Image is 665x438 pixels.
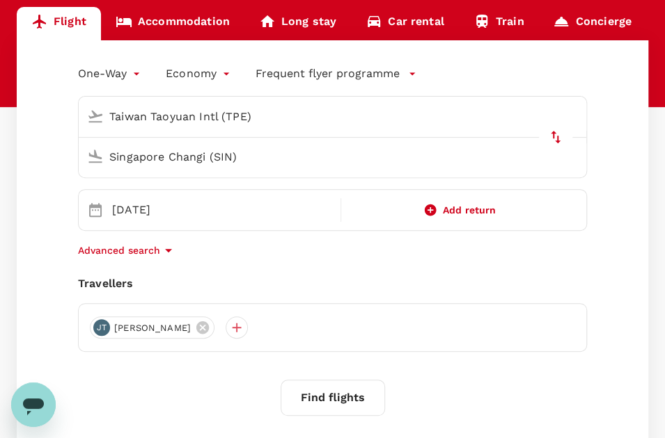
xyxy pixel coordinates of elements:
[443,203,496,218] span: Add return
[577,115,579,117] button: Open
[81,146,557,168] input: Going to
[459,7,539,40] a: Train
[351,7,459,40] a: Car rental
[281,380,385,416] button: Find flights
[256,65,400,82] p: Frequent flyer programme
[90,316,214,339] div: JT[PERSON_NAME]
[81,106,557,127] input: Depart from
[78,275,587,292] div: Travellers
[11,382,56,427] iframe: Button to launch messaging window
[107,196,338,224] div: [DATE]
[166,63,233,85] div: Economy
[17,7,101,40] a: Flight
[106,321,199,335] span: [PERSON_NAME]
[93,319,110,336] div: JT
[78,243,160,257] p: Advanced search
[78,242,177,259] button: Advanced search
[78,63,143,85] div: One-Way
[539,120,572,154] button: delete
[244,7,351,40] a: Long stay
[256,65,416,82] button: Frequent flyer programme
[538,7,646,40] a: Concierge
[577,155,579,158] button: Open
[101,7,244,40] a: Accommodation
